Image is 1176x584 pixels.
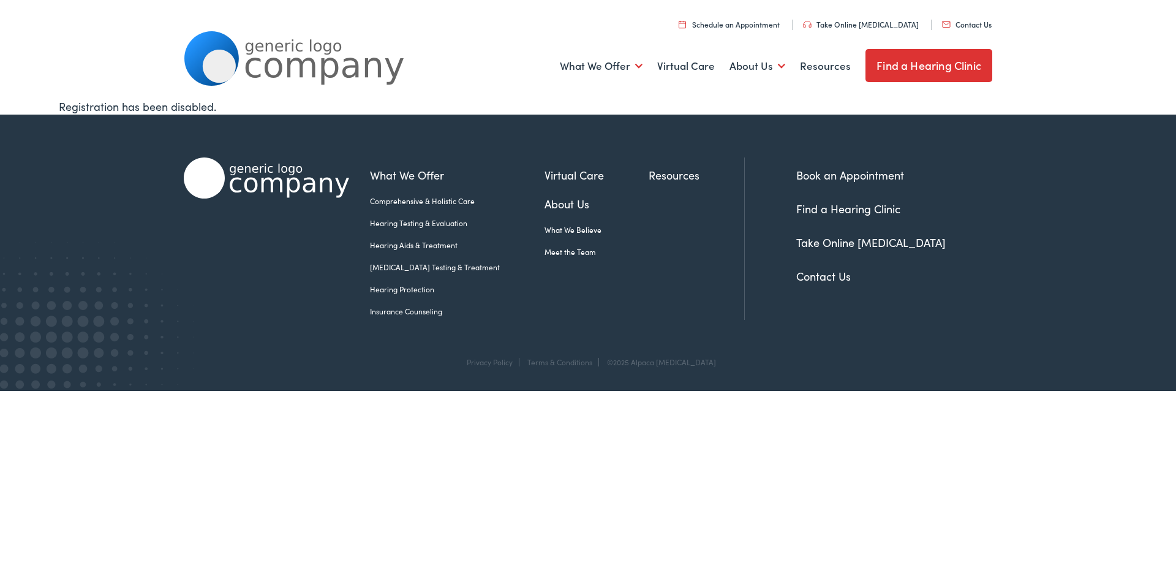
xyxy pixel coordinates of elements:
[796,201,900,216] a: Find a Hearing Clinic
[657,44,715,89] a: Virtual Care
[560,44,643,89] a: What We Offer
[545,224,649,235] a: What We Believe
[865,49,992,82] a: Find a Hearing Clinic
[679,19,780,29] a: Schedule an Appointment
[679,20,686,28] img: utility icon
[467,357,513,367] a: Privacy Policy
[184,157,349,199] img: Alpaca Audiology
[370,167,545,183] a: What We Offer
[796,268,851,284] a: Contact Us
[796,235,946,250] a: Take Online [MEDICAL_DATA]
[370,195,545,207] a: Comprehensive & Holistic Care
[803,21,812,28] img: utility icon
[942,19,992,29] a: Contact Us
[942,21,951,28] img: utility icon
[601,358,716,366] div: ©2025 Alpaca [MEDICAL_DATA]
[545,167,649,183] a: Virtual Care
[59,98,1117,115] div: Registration has been disabled.
[527,357,592,367] a: Terms & Conditions
[803,19,919,29] a: Take Online [MEDICAL_DATA]
[545,246,649,257] a: Meet the Team
[800,44,851,89] a: Resources
[649,167,744,183] a: Resources
[796,167,904,183] a: Book an Appointment
[370,284,545,295] a: Hearing Protection
[370,218,545,229] a: Hearing Testing & Evaluation
[370,262,545,273] a: [MEDICAL_DATA] Testing & Treatment
[370,306,545,317] a: Insurance Counseling
[370,240,545,251] a: Hearing Aids & Treatment
[729,44,785,89] a: About Us
[545,195,649,212] a: About Us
